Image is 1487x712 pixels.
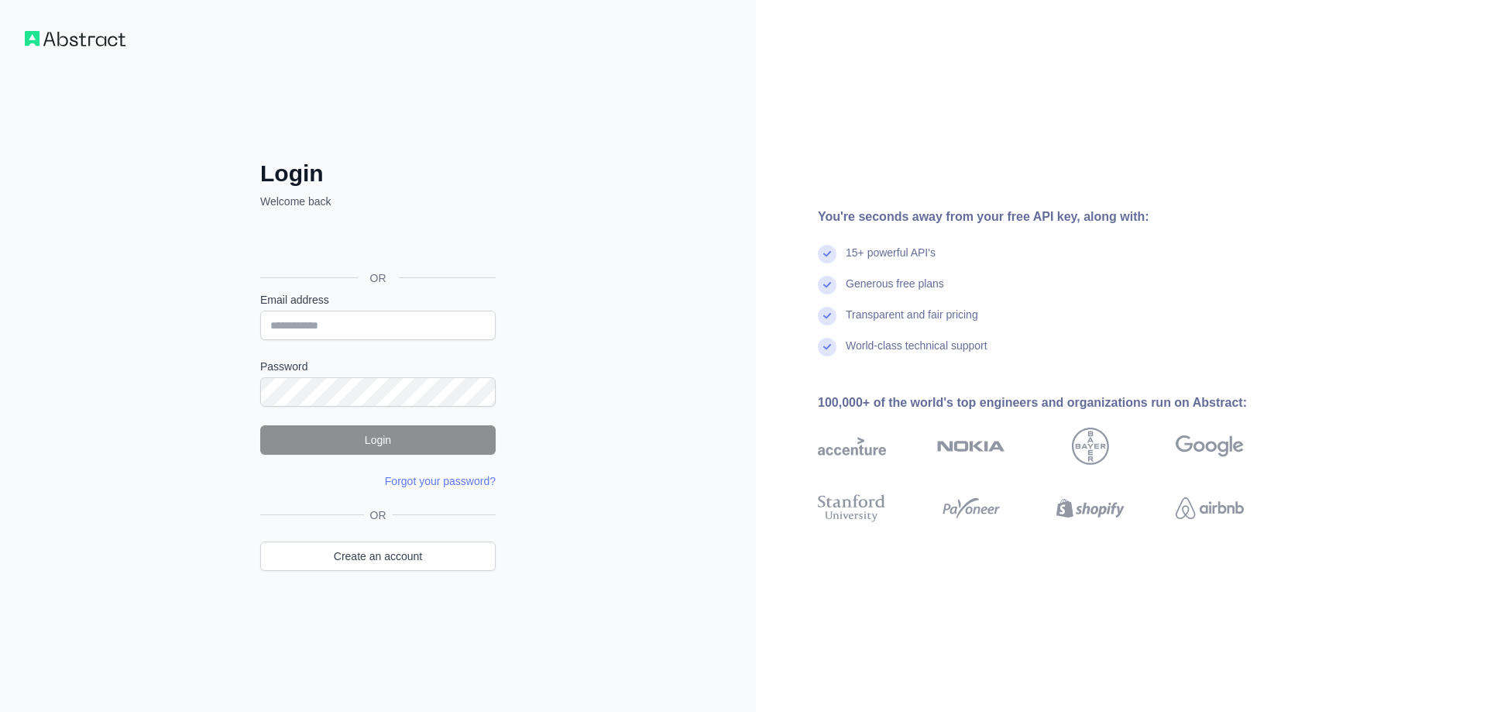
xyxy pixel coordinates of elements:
[846,338,987,369] div: World-class technical support
[1176,491,1244,525] img: airbnb
[358,270,399,286] span: OR
[260,194,496,209] p: Welcome back
[818,276,836,294] img: check mark
[937,491,1005,525] img: payoneer
[846,307,978,338] div: Transparent and fair pricing
[252,226,500,260] iframe: Sign in with Google Button
[1176,428,1244,465] img: google
[260,542,496,571] a: Create an account
[385,475,496,487] a: Forgot your password?
[260,292,496,308] label: Email address
[846,245,936,276] div: 15+ powerful API's
[364,507,393,523] span: OR
[260,425,496,455] button: Login
[818,428,886,465] img: accenture
[818,307,836,325] img: check mark
[25,31,125,46] img: Workflow
[260,160,496,187] h2: Login
[937,428,1005,465] img: nokia
[260,359,496,374] label: Password
[1056,491,1125,525] img: shopify
[1072,428,1109,465] img: bayer
[818,245,836,263] img: check mark
[818,491,886,525] img: stanford university
[818,208,1293,226] div: You're seconds away from your free API key, along with:
[846,276,944,307] div: Generous free plans
[818,338,836,356] img: check mark
[818,394,1293,412] div: 100,000+ of the world's top engineers and organizations run on Abstract:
